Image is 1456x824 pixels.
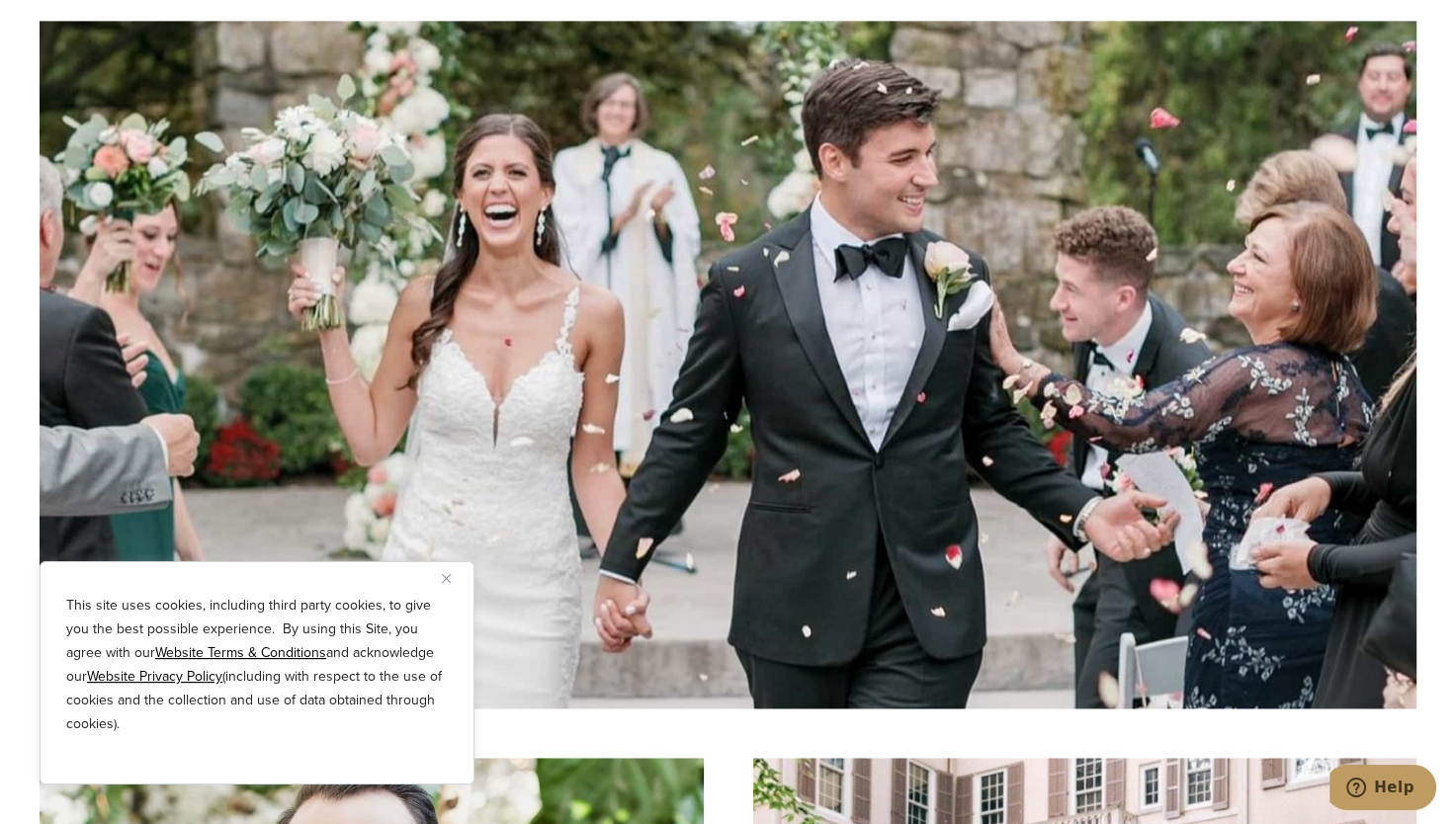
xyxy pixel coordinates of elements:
iframe: Opens a widget where you can chat to one of our agents [1329,765,1436,814]
img: Bride and groom celebrating with wedding guests. Groom wearing Loro Piana black bespoke tuxedo, b... [40,21,1416,709]
img: Close [442,574,451,583]
button: Close [442,566,466,590]
p: This site uses cookies, including third party cookies, to give you the best possible experience. ... [66,594,448,736]
a: Website Privacy Policy [87,666,222,687]
a: Website Terms & Conditions [155,642,326,663]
